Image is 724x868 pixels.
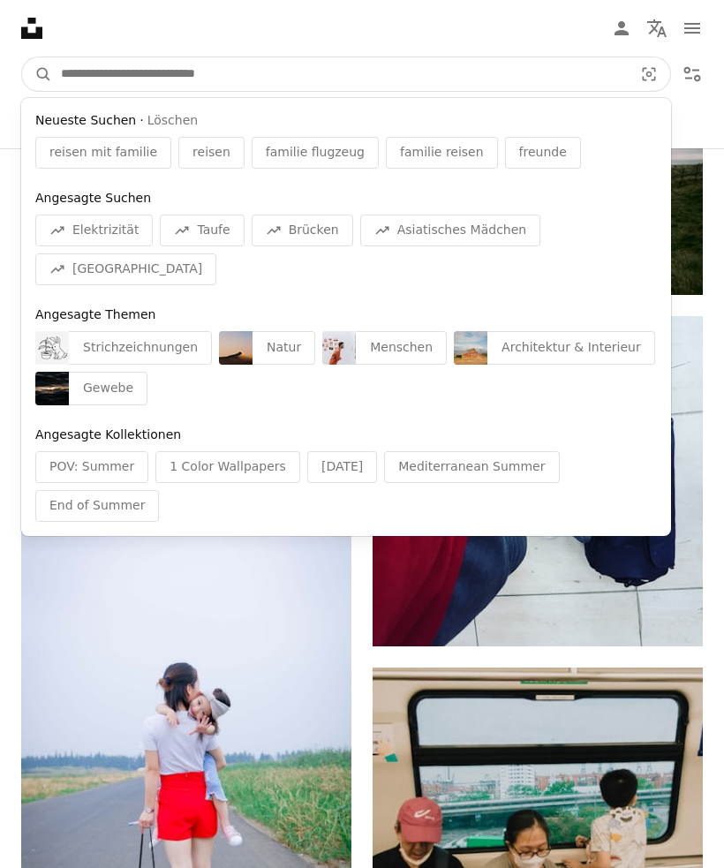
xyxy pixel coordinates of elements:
[35,112,657,130] div: ·
[322,331,356,365] img: premium_photo-1756163700959-70915d58a694
[675,11,710,46] button: Menü
[192,144,230,162] span: reisen
[21,18,42,39] a: Startseite — Unsplash
[72,260,202,278] span: [GEOGRAPHIC_DATA]
[289,222,339,239] span: Brücken
[219,331,253,365] img: premium_photo-1751520788468-d3b7b4b94a8e
[454,331,487,365] img: premium_photo-1755882951561-7164bd8427a2
[35,490,159,522] div: End of Summer
[307,451,377,483] div: [DATE]
[72,222,139,239] span: Elektrizität
[266,144,365,162] span: familie flugzeug
[397,222,527,239] span: Asiatisches Mädchen
[628,57,670,91] button: Visuelle Suche
[155,451,300,483] div: 1 Color Wallpapers
[35,112,136,130] span: Neueste Suchen
[253,331,315,365] div: Natur
[35,372,69,405] img: photo-1756232684964-09e6bee67c30
[35,307,155,321] span: Angesagte Themen
[675,57,710,92] button: Filter
[35,451,148,483] div: POV: Summer
[519,144,567,162] span: freunde
[35,427,181,442] span: Angesagte Kollektionen
[384,451,559,483] div: Mediterranean Summer
[373,783,703,799] a: Eine Gruppe von Menschen, die nebeneinander in einem Zug sitzen
[69,372,147,405] div: Gewebe
[487,331,655,365] div: Architektur & Interieur
[22,57,52,91] button: Unsplash suchen
[21,57,671,92] form: Finden Sie Bildmaterial auf der ganzen Webseite
[400,144,484,162] span: familie reisen
[604,11,639,46] a: Anmelden / Registrieren
[49,144,157,162] span: reisen mit familie
[35,191,151,205] span: Angesagte Suchen
[639,11,675,46] button: Sprache
[197,222,230,239] span: Taufe
[147,112,198,130] button: Löschen
[356,331,447,365] div: Menschen
[69,331,212,365] div: Strichzeichnungen
[35,331,69,365] img: premium_vector-1751765908425-895e274c36fc
[21,737,351,753] a: Eine Frau, die ein Kind auf dem Rücken auf einer Straße hält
